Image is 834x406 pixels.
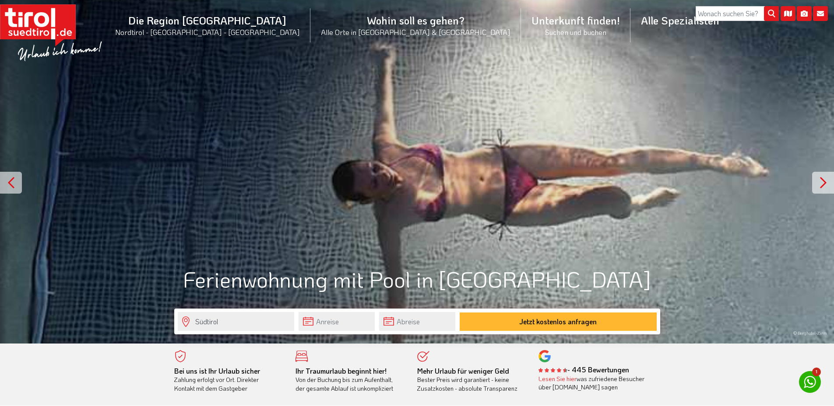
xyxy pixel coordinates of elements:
[812,368,821,376] span: 1
[379,312,455,331] input: Abreise
[538,365,629,374] b: - 445 Bewertungen
[630,4,730,37] a: Alle Spezialisten
[799,371,821,393] a: 1
[696,6,779,21] input: Wonach suchen Sie?
[174,366,260,375] b: Bei uns ist Ihr Urlaub sicher
[296,366,387,375] b: Ihr Traumurlaub beginnt hier!
[105,4,310,46] a: Die Region [GEOGRAPHIC_DATA]Nordtirol - [GEOGRAPHIC_DATA] - [GEOGRAPHIC_DATA]
[417,367,526,393] div: Bester Preis wird garantiert - keine Zusatzkosten - absolute Transparenz
[538,375,647,392] div: was zufriedene Besucher über [DOMAIN_NAME] sagen
[797,6,812,21] i: Fotogalerie
[417,366,509,375] b: Mehr Urlaub für weniger Geld
[178,312,294,331] input: Wo soll's hingehen?
[299,312,375,331] input: Anreise
[531,27,620,37] small: Suchen und buchen
[521,4,630,46] a: Unterkunft finden!Suchen und buchen
[538,375,577,383] a: Lesen Sie hier
[781,6,795,21] i: Karte öffnen
[310,4,521,46] a: Wohin soll es gehen?Alle Orte in [GEOGRAPHIC_DATA] & [GEOGRAPHIC_DATA]
[296,367,404,393] div: Von der Buchung bis zum Aufenthalt, der gesamte Ablauf ist unkompliziert
[115,27,300,37] small: Nordtirol - [GEOGRAPHIC_DATA] - [GEOGRAPHIC_DATA]
[174,267,660,291] h1: Ferienwohnung mit Pool in [GEOGRAPHIC_DATA]
[813,6,828,21] i: Kontakt
[460,312,657,331] button: Jetzt kostenlos anfragen
[321,27,510,37] small: Alle Orte in [GEOGRAPHIC_DATA] & [GEOGRAPHIC_DATA]
[174,367,283,393] div: Zahlung erfolgt vor Ort. Direkter Kontakt mit dem Gastgeber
